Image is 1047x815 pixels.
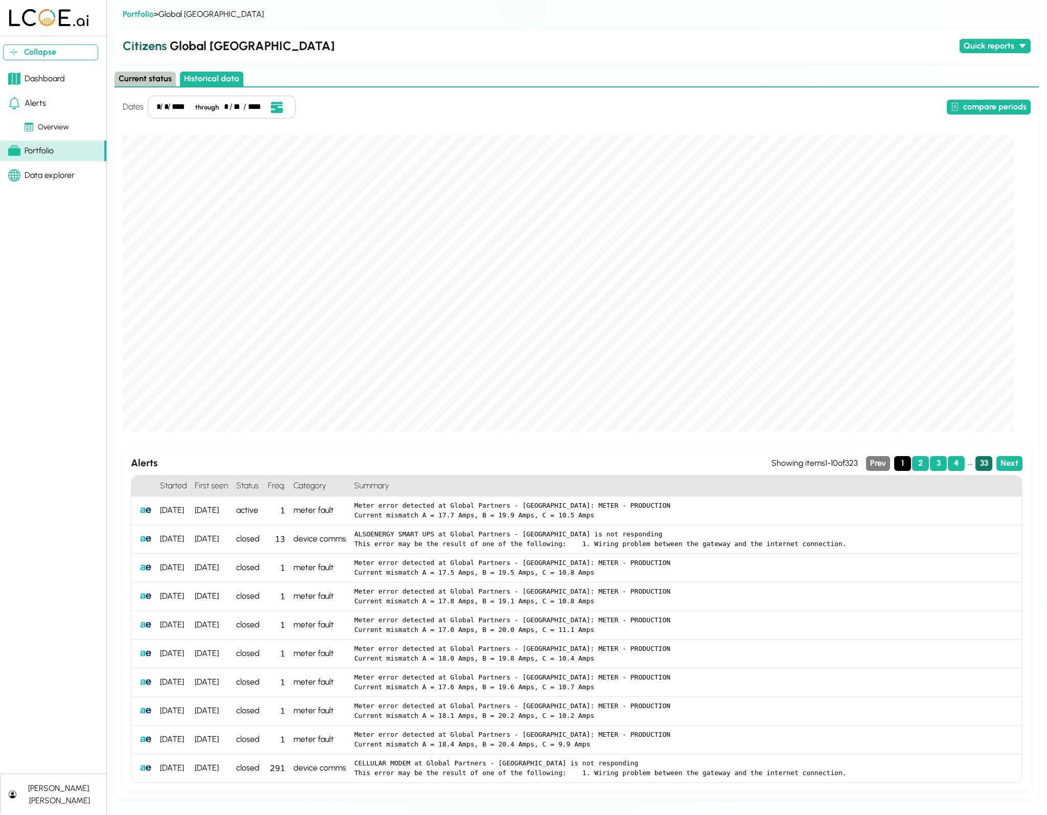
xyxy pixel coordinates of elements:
[191,554,232,582] div: [DATE]
[191,726,232,754] div: [DATE]
[8,169,75,182] div: Data explorer
[948,456,965,471] button: Page 4
[354,586,1014,606] pre: Meter error detected at Global Partners - [GEOGRAPHIC_DATA]: METER - PRODUCTION Current mismatch ...
[975,456,992,471] button: Page 33
[123,9,154,19] a: Portfolio
[264,726,289,754] div: 1
[3,44,98,60] button: Collapse
[264,754,289,782] div: 291
[232,697,264,726] div: closed
[232,476,264,496] h4: Status
[232,754,264,782] div: closed
[232,726,264,754] div: closed
[996,456,1022,471] button: Next
[172,101,190,113] div: year,
[115,72,176,86] button: Current status
[191,611,232,640] div: [DATE]
[354,558,1014,578] pre: Meter error detected at Global Partners - [GEOGRAPHIC_DATA]: METER - PRODUCTION Current mismatch ...
[289,726,350,754] div: meter fault
[123,101,144,113] h4: Dates
[354,501,1014,520] pre: Meter error detected at Global Partners - [GEOGRAPHIC_DATA]: METER - PRODUCTION Current mismatch ...
[164,101,166,113] div: day,
[140,533,152,545] img: PowerTrack
[156,611,191,640] div: [DATE]
[123,8,1031,20] div: > Global [GEOGRAPHIC_DATA]
[264,640,289,668] div: 1
[289,668,350,697] div: meter fault
[25,122,69,133] div: Overview
[264,496,289,525] div: 1
[156,726,191,754] div: [DATE]
[230,101,233,113] div: /
[140,619,152,631] img: PowerTrack
[771,457,858,469] div: Showing items 1 - 10 of 323
[866,456,890,471] button: Previous
[232,582,264,611] div: closed
[156,101,158,113] div: month,
[289,697,350,726] div: meter fault
[232,554,264,582] div: closed
[354,672,1014,692] pre: Meter error detected at Global Partners - [GEOGRAPHIC_DATA]: METER - PRODUCTION Current mismatch ...
[140,647,152,660] img: PowerTrack
[894,456,911,471] button: Page 1
[267,100,286,114] button: Open date picker
[947,100,1031,115] button: compare periods
[354,644,1014,664] pre: Meter error detected at Global Partners - [GEOGRAPHIC_DATA]: METER - PRODUCTION Current mismatch ...
[248,101,266,113] div: year,
[191,102,223,112] div: through
[8,73,65,85] div: Dashboard
[966,456,974,471] div: ...
[140,705,152,717] img: PowerTrack
[912,456,929,471] button: Page 2
[264,668,289,697] div: 1
[191,476,232,496] h4: First seen
[354,529,1014,549] pre: ALSOENERGY SMART UPS at Global Partners - [GEOGRAPHIC_DATA] is not responding This error may be t...
[354,615,1014,635] pre: Meter error detected at Global Partners - [GEOGRAPHIC_DATA]: METER - PRODUCTION Current mismatch ...
[156,525,191,554] div: [DATE]
[232,640,264,668] div: closed
[156,697,191,726] div: [DATE]
[354,701,1014,721] pre: Meter error detected at Global Partners - [GEOGRAPHIC_DATA]: METER - PRODUCTION Current mismatch ...
[156,554,191,582] div: [DATE]
[289,582,350,611] div: meter fault
[115,72,1039,87] div: Select page state
[140,762,152,774] img: PowerTrack
[234,101,242,113] div: day,
[289,496,350,525] div: meter fault
[243,101,246,113] div: /
[191,754,232,782] div: [DATE]
[156,668,191,697] div: [DATE]
[191,668,232,697] div: [DATE]
[232,668,264,697] div: closed
[156,640,191,668] div: [DATE]
[191,697,232,726] div: [DATE]
[140,733,152,745] img: PowerTrack
[289,554,350,582] div: meter fault
[191,640,232,668] div: [DATE]
[140,504,152,516] img: PowerTrack
[289,525,350,554] div: device comms
[232,525,264,554] div: closed
[264,697,289,726] div: 1
[8,97,46,109] div: Alerts
[140,561,152,574] img: PowerTrack
[8,145,54,157] div: Portfolio
[264,611,289,640] div: 1
[168,101,171,113] div: /
[140,676,152,688] img: PowerTrack
[191,525,232,554] div: [DATE]
[156,476,191,496] h4: Started
[123,37,955,55] h2: Global [GEOGRAPHIC_DATA]
[191,582,232,611] div: [DATE]
[160,101,163,113] div: /
[354,730,1014,750] pre: Meter error detected at Global Partners - [GEOGRAPHIC_DATA]: METER - PRODUCTION Current mismatch ...
[123,38,167,53] span: Citizens
[156,754,191,782] div: [DATE]
[232,496,264,525] div: active
[191,496,232,525] div: [DATE]
[960,39,1031,54] button: Quick reports
[232,611,264,640] div: closed
[224,101,228,113] div: month,
[156,496,191,525] div: [DATE]
[289,476,350,496] h4: Category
